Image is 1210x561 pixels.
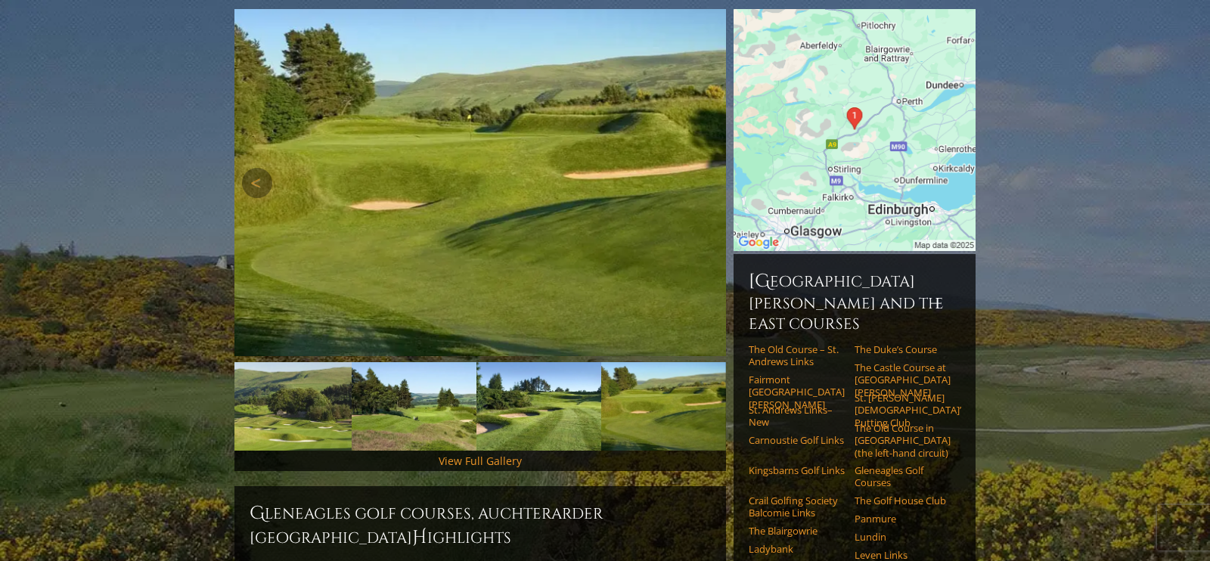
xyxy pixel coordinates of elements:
[749,373,845,411] a: Fairmont [GEOGRAPHIC_DATA][PERSON_NAME]
[855,513,951,525] a: Panmure
[412,525,427,550] span: H
[749,464,845,476] a: Kingsbarns Golf Links
[855,361,951,398] a: The Castle Course at [GEOGRAPHIC_DATA][PERSON_NAME]
[749,543,845,555] a: Ladybank
[749,269,960,334] h6: [GEOGRAPHIC_DATA][PERSON_NAME] and the East Courses
[855,343,951,355] a: The Duke’s Course
[855,422,951,459] a: The Old Course in [GEOGRAPHIC_DATA] (the left-hand circuit)
[242,168,272,198] a: Previous
[749,434,845,446] a: Carnoustie Golf Links
[855,464,951,489] a: Gleneagles Golf Courses
[855,494,951,507] a: The Golf House Club
[749,404,845,429] a: St. Andrews Links–New
[855,549,951,561] a: Leven Links
[439,454,522,468] a: View Full Gallery
[855,392,951,429] a: St. [PERSON_NAME] [DEMOGRAPHIC_DATA]’ Putting Club
[749,494,845,519] a: Crail Golfing Society Balcomie Links
[749,525,845,537] a: The Blairgowrie
[855,531,951,543] a: Lundin
[749,343,845,368] a: The Old Course – St. Andrews Links
[734,9,976,251] img: Google Map of Gleneagles golf course, Auchterarder, United Kingdom
[250,501,711,550] h2: Gleneagles Golf Courses, Auchterarder [GEOGRAPHIC_DATA] ighlights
